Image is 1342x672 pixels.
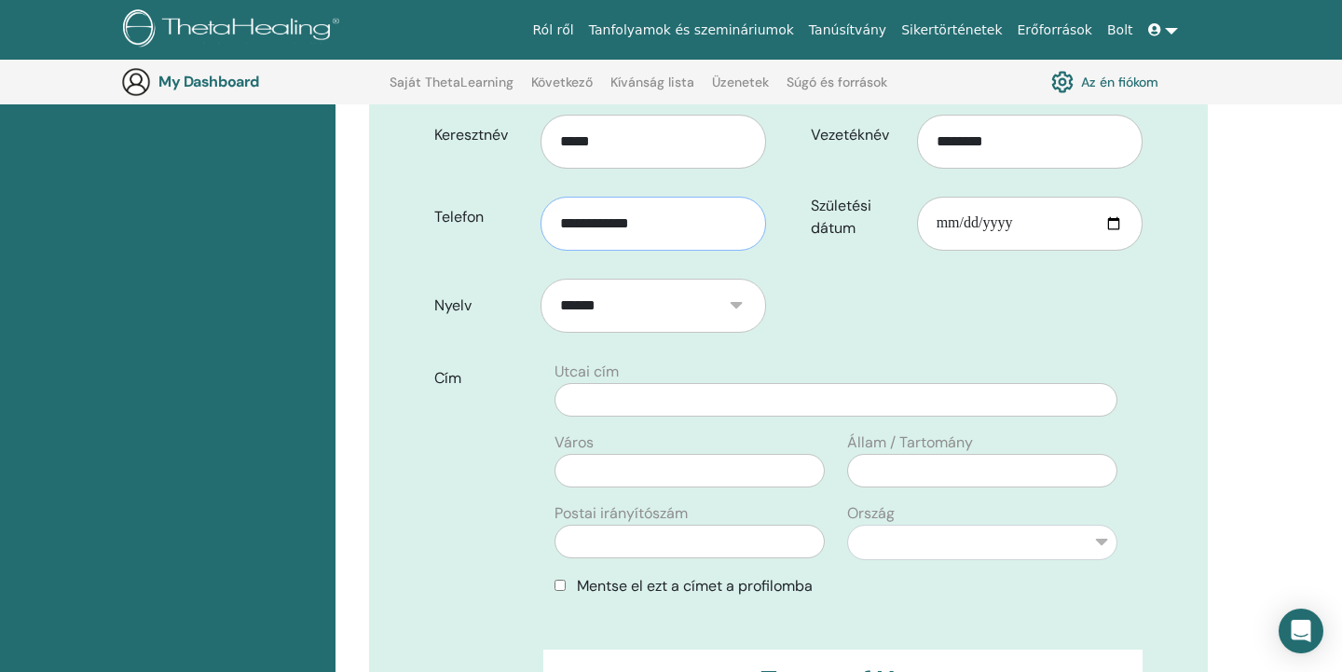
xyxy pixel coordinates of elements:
[123,9,346,51] img: logo.png
[390,75,514,104] a: Saját ThetaLearning
[787,75,887,104] a: Súgó és források
[1279,609,1323,653] div: Open Intercom Messenger
[1051,66,1158,98] a: Az én fiókom
[555,361,619,383] label: Utcai cím
[121,67,151,97] img: generic-user-icon.jpg
[1100,13,1141,48] a: Bolt
[797,117,917,153] label: Vezetéknév
[1010,13,1100,48] a: Erőforrások
[797,188,917,246] label: Születési dátum
[894,13,1009,48] a: Sikertörténetek
[420,361,543,396] label: Cím
[420,117,541,153] label: Keresztnév
[555,432,594,454] label: Város
[1051,66,1074,98] img: cog.svg
[577,576,813,596] span: Mentse el ezt a címet a profilomba
[158,73,345,90] h3: My Dashboard
[712,75,769,104] a: Üzenetek
[531,75,593,104] a: Következő
[582,13,801,48] a: Tanfolyamok és szemináriumok
[801,13,894,48] a: Tanúsítvány
[555,502,688,525] label: Postai irányítószám
[420,199,541,235] label: Telefon
[847,502,895,525] label: Ország
[847,432,973,454] label: Állam / Tartomány
[610,75,694,104] a: Kívánság lista
[526,13,582,48] a: Ról ről
[420,288,541,323] label: Nyelv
